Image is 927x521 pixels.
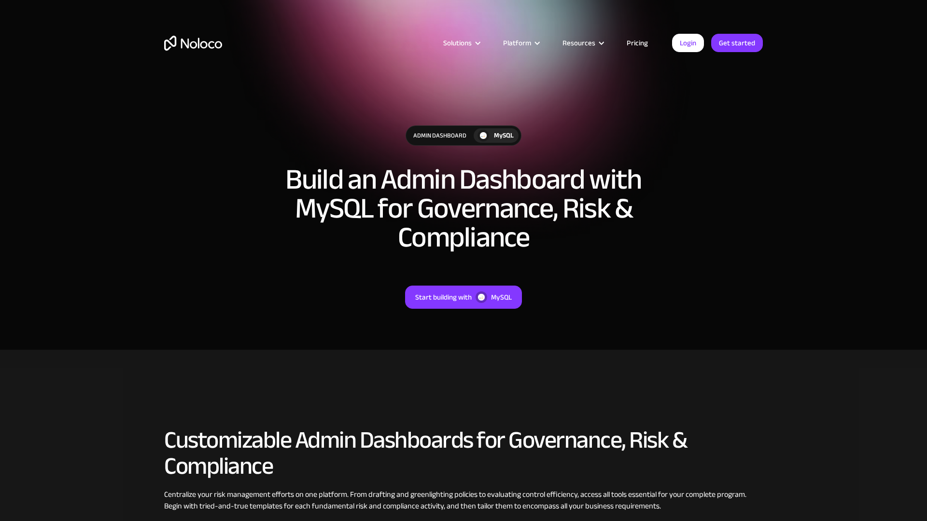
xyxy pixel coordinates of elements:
div: Platform [503,37,531,49]
div: Resources [550,37,615,49]
div: Solutions [443,37,472,49]
div: Platform [491,37,550,49]
h2: Customizable Admin Dashboards for Governance, Risk & Compliance [164,427,763,479]
a: Start building withMySQL [405,286,522,309]
a: Get started [711,34,763,52]
div: Admin Dashboard [406,126,474,145]
div: MySQL [494,130,514,141]
div: Centralize your risk management efforts on one platform. From drafting and greenlighting policies... [164,489,763,512]
div: MySQL [491,291,512,303]
a: home [164,36,222,51]
div: Solutions [431,37,491,49]
a: Pricing [615,37,660,49]
a: Login [672,34,704,52]
div: Resources [562,37,595,49]
div: Start building with [415,291,472,303]
h1: Build an Admin Dashboard with MySQL for Governance, Risk & Compliance [246,165,681,252]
